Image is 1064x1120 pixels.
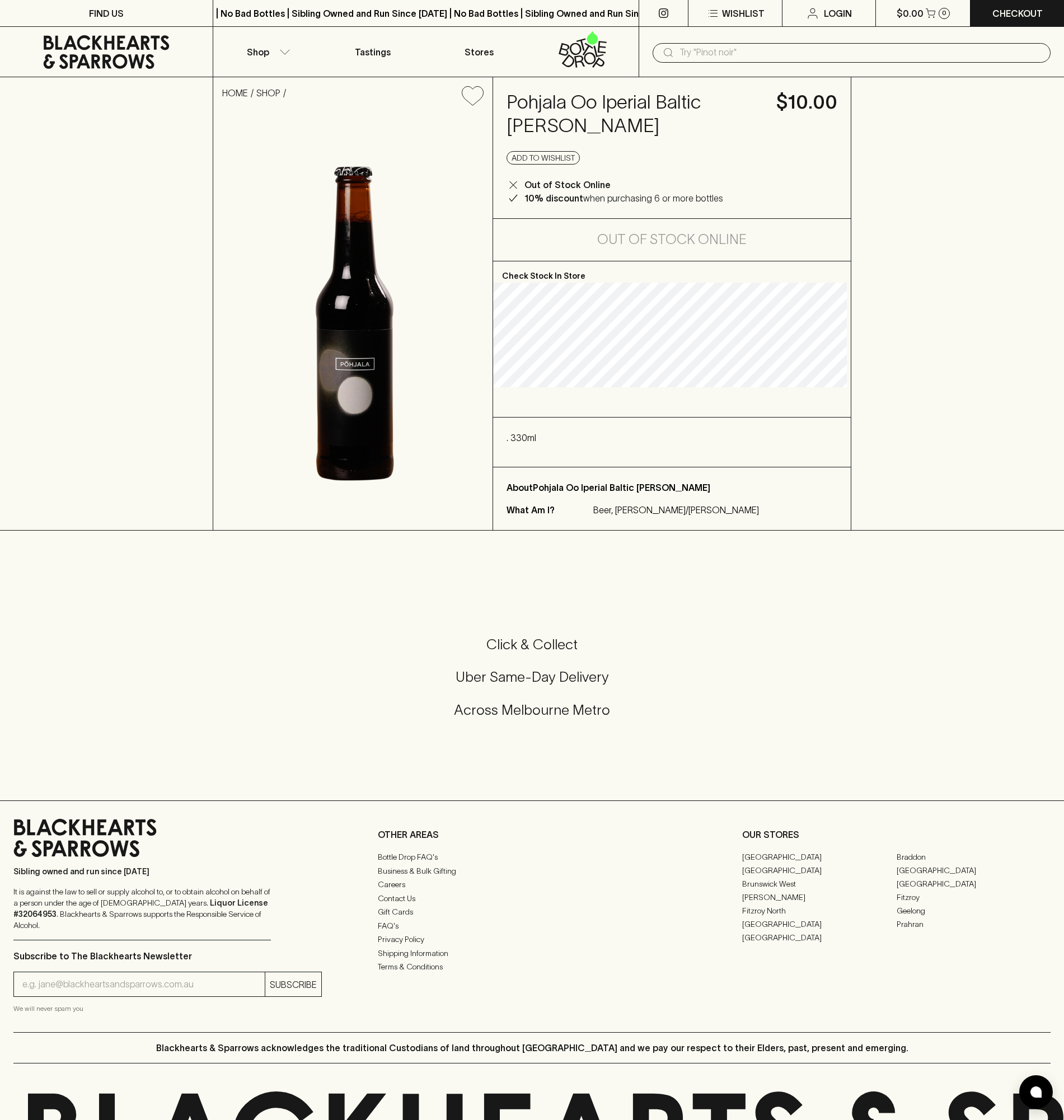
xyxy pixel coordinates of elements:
h5: Click & Collect [13,635,1051,654]
a: Shipping Information [378,946,686,960]
a: Terms & Conditions [378,960,686,974]
p: . 330ml [507,431,837,444]
h5: Across Melbourne Metro [13,701,1051,719]
p: Stores [465,45,494,59]
a: [PERSON_NAME] [742,891,897,904]
a: Prahran [897,917,1051,931]
h5: Out of Stock Online [597,231,747,249]
a: SHOP [256,88,280,98]
a: HOME [222,88,248,98]
a: Geelong [897,904,1051,917]
p: Subscribe to The Blackhearts Newsletter [13,949,322,963]
a: Gift Cards [378,906,686,919]
button: Add to wishlist [457,82,488,110]
input: Try "Pinot noir" [679,44,1042,62]
a: Fitzroy North [742,904,897,917]
a: [GEOGRAPHIC_DATA] [742,850,897,864]
h4: Pohjala Oo Iperial Baltic [PERSON_NAME] [507,91,763,138]
a: Bottle Drop FAQ's [378,851,686,864]
p: Check Stock In Store [493,261,851,283]
button: Shop [213,27,320,77]
a: FAQ's [378,919,686,932]
a: [GEOGRAPHIC_DATA] [742,917,897,931]
p: Blackhearts & Sparrows acknowledges the traditional Custodians of land throughout [GEOGRAPHIC_DAT... [156,1041,908,1055]
p: 0 [942,10,946,16]
p: FIND US [89,7,124,20]
a: Brunswick West [742,877,897,891]
input: e.g. jane@blackheartsandsparrows.com.au [22,976,265,994]
a: Stores [426,27,532,77]
img: 79118.PNG [213,115,493,530]
img: bubble-icon [1030,1086,1042,1098]
p: Out of Stock Online [524,178,611,191]
p: Beer, [PERSON_NAME]/[PERSON_NAME] [593,503,759,517]
button: Add to wishlist [507,151,580,165]
h5: Uber Same-Day Delivery [13,668,1051,686]
p: OUR STORES [742,828,1051,841]
p: Tastings [355,45,391,59]
p: OTHER AREAS [378,828,686,841]
b: 10% discount [524,193,583,203]
p: We will never spam you [13,1003,322,1014]
a: Privacy Policy [378,933,686,946]
a: Braddon [897,850,1051,864]
a: [GEOGRAPHIC_DATA] [742,931,897,944]
p: Login [824,7,852,20]
button: SUBSCRIBE [265,972,321,996]
a: [GEOGRAPHIC_DATA] [897,877,1051,891]
p: Shop [247,45,269,59]
a: Careers [378,878,686,892]
a: [GEOGRAPHIC_DATA] [742,864,897,877]
p: Sibling owned and run since [DATE] [13,866,271,877]
h4: $10.00 [776,91,837,114]
p: It is against the law to sell or supply alcohol to, or to obtain alcohol on behalf of a person un... [13,886,271,931]
p: Checkout [992,7,1043,20]
p: Wishlist [722,7,765,20]
p: About Pohjala Oo Iperial Baltic [PERSON_NAME] [507,481,837,494]
div: Call to action block [13,591,1051,778]
p: SUBSCRIBE [270,978,317,991]
p: What Am I? [507,503,590,517]
a: Tastings [320,27,426,77]
a: Business & Bulk Gifting [378,864,686,878]
p: when purchasing 6 or more bottles [524,191,723,205]
p: $0.00 [897,7,924,20]
a: [GEOGRAPHIC_DATA] [897,864,1051,877]
a: Contact Us [378,892,686,905]
a: Fitzroy [897,891,1051,904]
